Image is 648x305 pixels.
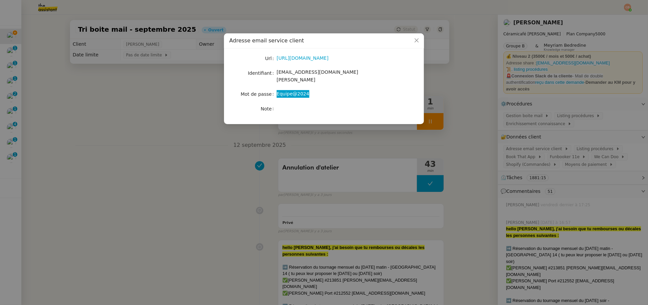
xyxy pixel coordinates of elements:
[277,91,309,96] span: Equipe@2024
[229,37,304,44] span: Adresse email service client
[277,55,329,61] a: [URL][DOMAIN_NAME]
[265,54,277,63] label: Url
[409,33,424,48] button: Close
[277,69,358,82] span: [EMAIL_ADDRESS][DOMAIN_NAME][PERSON_NAME]
[248,68,277,78] label: Identifiant
[261,104,277,113] label: Note
[241,89,277,99] label: Mot de passe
